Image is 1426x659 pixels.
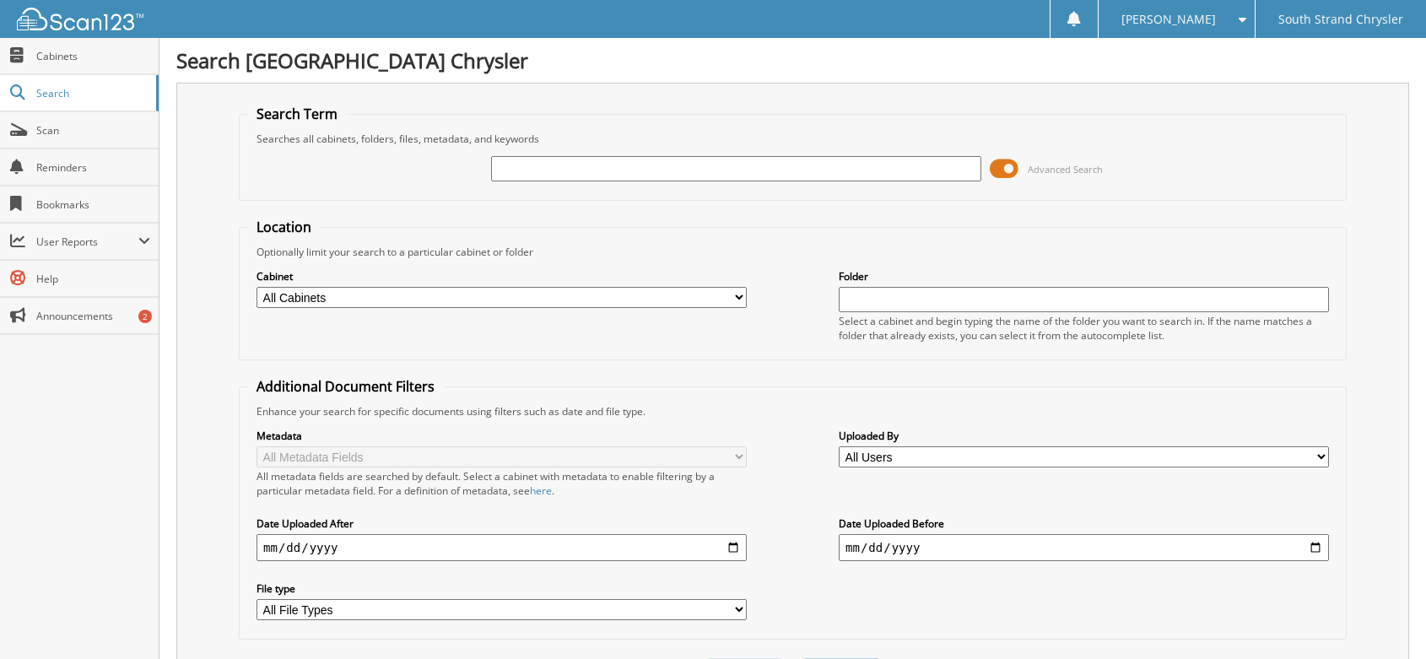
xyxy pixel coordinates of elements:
[1121,14,1216,24] span: [PERSON_NAME]
[257,534,747,561] input: start
[257,516,747,531] label: Date Uploaded After
[839,429,1329,443] label: Uploaded By
[839,314,1329,343] div: Select a cabinet and begin typing the name of the folder you want to search in. If the name match...
[530,483,552,498] a: here
[36,123,150,138] span: Scan
[176,46,1409,74] h1: Search [GEOGRAPHIC_DATA] Chrysler
[248,132,1337,146] div: Searches all cabinets, folders, files, metadata, and keywords
[36,160,150,175] span: Reminders
[257,269,747,284] label: Cabinet
[257,429,747,443] label: Metadata
[248,245,1337,259] div: Optionally limit your search to a particular cabinet or folder
[839,534,1329,561] input: end
[839,516,1329,531] label: Date Uploaded Before
[839,269,1329,284] label: Folder
[1278,14,1403,24] span: South Strand Chrysler
[36,309,150,323] span: Announcements
[1028,163,1103,176] span: Advanced Search
[36,86,148,100] span: Search
[36,235,138,249] span: User Reports
[36,197,150,212] span: Bookmarks
[257,581,747,596] label: File type
[138,310,152,323] div: 2
[1342,578,1426,659] iframe: Chat Widget
[248,105,346,123] legend: Search Term
[248,377,443,396] legend: Additional Document Filters
[257,469,747,498] div: All metadata fields are searched by default. Select a cabinet with metadata to enable filtering b...
[36,272,150,286] span: Help
[17,8,143,30] img: scan123-logo-white.svg
[248,404,1337,419] div: Enhance your search for specific documents using filters such as date and file type.
[248,218,320,236] legend: Location
[36,49,150,63] span: Cabinets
